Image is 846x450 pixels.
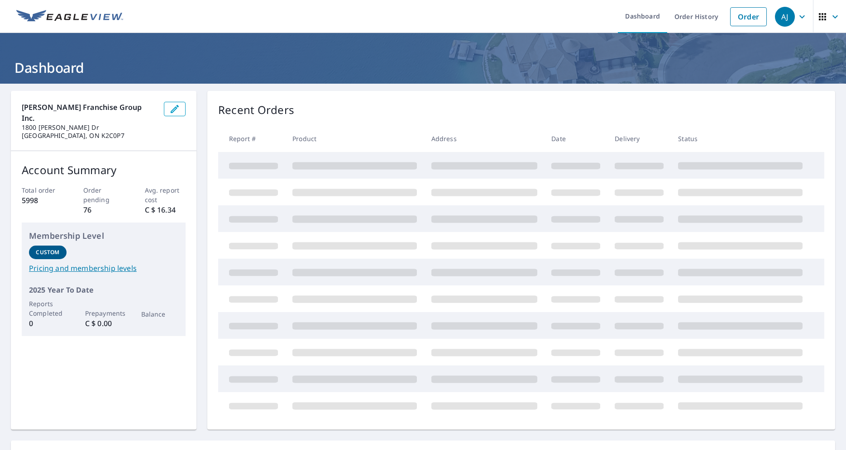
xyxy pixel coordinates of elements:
a: Pricing and membership levels [29,263,178,274]
h1: Dashboard [11,58,835,77]
p: Custom [36,248,59,256]
p: Order pending [83,185,124,204]
p: C $ 0.00 [85,318,123,329]
p: [PERSON_NAME] Franchise Group Inc. [22,102,157,123]
th: Delivery [607,125,671,152]
a: Order [730,7,767,26]
p: 2025 Year To Date [29,284,178,295]
div: AJ [775,7,795,27]
p: 1800 [PERSON_NAME] Dr [22,123,157,132]
p: Reports Completed [29,299,67,318]
p: Total order [22,185,63,195]
th: Product [285,125,424,152]
th: Date [544,125,607,152]
p: Balance [141,309,179,319]
th: Status [671,125,810,152]
p: [GEOGRAPHIC_DATA], ON K2C0P7 [22,132,157,140]
p: Prepayments [85,308,123,318]
p: 0 [29,318,67,329]
p: C $ 16.34 [145,204,186,215]
p: Account Summary [22,162,186,178]
p: Recent Orders [218,102,294,118]
th: Address [424,125,545,152]
p: 76 [83,204,124,215]
p: Avg. report cost [145,185,186,204]
th: Report # [218,125,285,152]
img: EV Logo [16,10,123,24]
p: 5998 [22,195,63,206]
p: Membership Level [29,230,178,242]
